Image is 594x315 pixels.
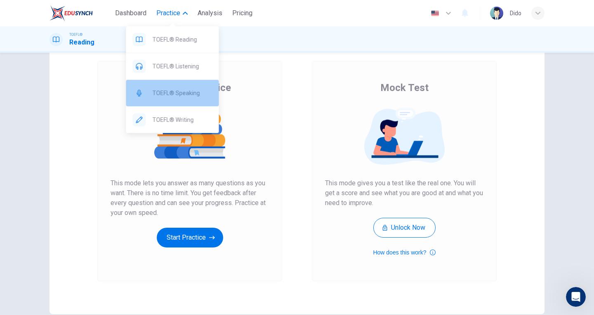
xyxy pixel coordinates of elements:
[8,159,157,190] div: Ask a questionAI Agent and team can helpProfile image for Fin
[16,58,148,86] p: Hey Dido. Welcome to EduSynch!
[157,228,223,247] button: Start Practice
[37,131,203,138] span: If you want me to fully delete your account, I can do that.
[86,139,109,147] div: • [DATE]
[232,8,252,18] span: Pricing
[229,6,256,21] button: Pricing
[126,107,219,133] div: TOEFL® Writing
[115,8,146,18] span: Dashboard
[69,37,94,47] h1: Reading
[194,6,226,21] button: Analysis
[69,32,82,37] span: TOEFL®
[17,221,138,238] div: CEFR Level Test Structure and Scoring System
[12,217,153,241] div: CEFR Level Test Structure and Scoring System
[128,169,138,179] img: Profile image for Fin
[153,61,212,71] span: TOEFL® Listening
[198,8,222,18] span: Analysis
[49,5,93,21] img: EduSynch logo
[373,247,435,257] button: How does this work?
[112,6,150,21] button: Dashboard
[510,8,521,18] div: Dido
[18,260,37,266] span: Home
[68,260,97,266] span: Messages
[55,239,110,272] button: Messages
[380,81,429,94] span: Mock Test
[110,239,165,272] button: Help
[566,287,586,307] iframe: Intercom live chat
[9,124,156,154] div: Profile image for KatherineIf you want me to fully delete your account, I can do that.[PERSON_NAM...
[17,202,67,210] span: Search for help
[111,178,269,218] span: This mode lets you answer as many questions as you want. There is no time limit. You get feedback...
[373,218,436,238] button: Unlock Now
[153,6,191,21] button: Practice
[126,53,219,79] div: TOEFL® Listening
[37,139,85,147] div: [PERSON_NAME]
[430,10,440,16] img: en
[12,198,153,214] button: Search for help
[17,118,148,127] div: Recent message
[17,174,125,183] div: AI Agent and team can help
[153,115,212,125] span: TOEFL® Writing
[490,7,503,20] img: Profile picture
[8,111,157,154] div: Recent messageProfile image for KatherineIf you want me to fully delete your account, I can do th...
[126,26,219,53] div: TOEFL® Reading
[325,178,483,208] span: This mode gives you a test like the real one. You will get a score and see what you are good at a...
[153,35,212,44] span: TOEFL® Reading
[49,5,112,21] a: EduSynch logo
[131,260,144,266] span: Help
[156,8,180,18] span: Practice
[17,131,33,147] img: Profile image for Katherine
[16,86,148,100] p: How can we help?
[153,88,212,98] span: TOEFL® Speaking
[126,80,219,106] div: TOEFL® Speaking
[17,166,125,174] div: Ask a question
